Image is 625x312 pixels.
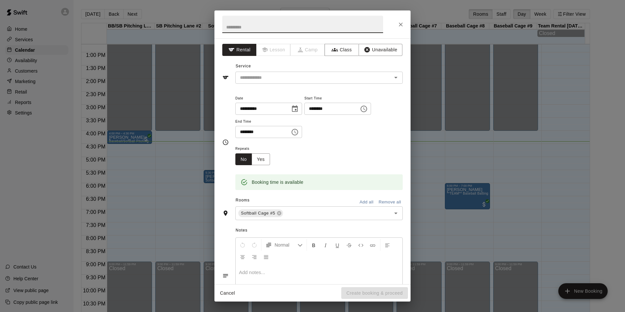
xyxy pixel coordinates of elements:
button: Cancel [217,287,238,299]
span: Normal [275,242,297,248]
button: Insert Code [355,239,366,251]
span: Notes [236,225,403,236]
button: Choose date, selected date is Sep 12, 2025 [288,102,301,115]
button: Add all [356,197,377,207]
svg: Service [222,74,229,81]
button: Justify Align [261,251,272,263]
div: outlined button group [235,153,270,165]
button: Open [391,73,400,82]
span: End Time [235,117,302,126]
svg: Rooms [222,210,229,217]
button: Format Italics [320,239,331,251]
span: Lessons must be created in the Services page first [257,44,291,56]
button: Redo [249,239,260,251]
button: Close [395,19,407,30]
button: Remove all [377,197,403,207]
button: Center Align [237,251,248,263]
button: Choose time, selected time is 4:45 PM [288,126,301,139]
span: Camps can only be created in the Services page [291,44,325,56]
svg: Notes [222,272,229,279]
button: Rental [222,44,257,56]
button: Choose time, selected time is 4:15 PM [357,102,370,115]
span: Service [236,64,251,68]
button: Undo [237,239,248,251]
button: Right Align [249,251,260,263]
button: Left Align [382,239,393,251]
span: Date [235,94,302,103]
button: Format Bold [308,239,319,251]
span: Softball Cage #5 [238,210,278,217]
button: No [235,153,252,165]
button: Unavailable [359,44,402,56]
button: Yes [252,153,270,165]
div: Softball Cage #5 [238,209,283,217]
button: Insert Link [367,239,378,251]
div: Booking time is available [252,176,303,188]
button: Open [391,209,400,218]
button: Format Strikethrough [344,239,355,251]
svg: Timing [222,139,229,146]
button: Formatting Options [263,239,305,251]
span: Rooms [236,198,250,202]
button: Class [325,44,359,56]
span: Start Time [304,94,371,103]
span: Repeats [235,145,275,153]
button: Format Underline [332,239,343,251]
